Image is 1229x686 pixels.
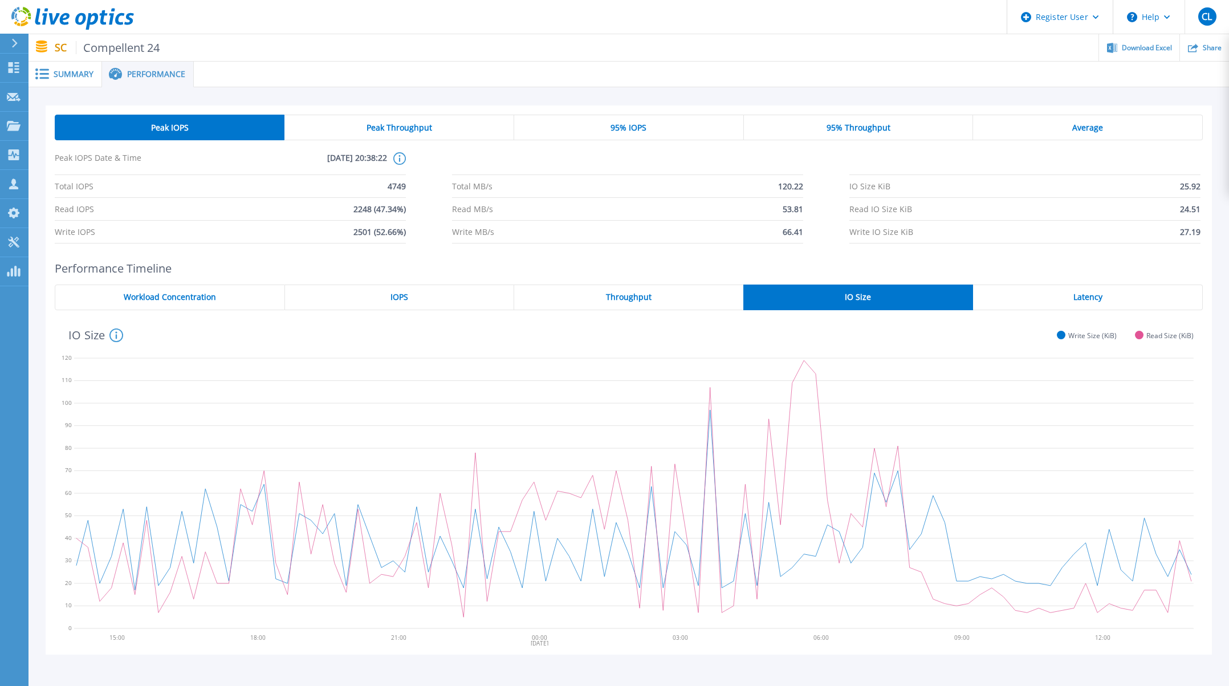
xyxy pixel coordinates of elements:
[1146,331,1194,340] span: Read Size (KiB)
[1180,198,1200,220] span: 24.51
[353,198,406,220] span: 2248 (47.34%)
[55,41,160,54] p: SC
[124,293,216,302] span: Workload Concentration
[388,175,406,197] span: 4749
[845,293,871,302] span: IO Size
[1180,221,1200,243] span: 27.19
[65,579,72,587] text: 20
[55,198,94,220] span: Read IOPS
[1122,44,1172,51] span: Download Excel
[827,123,890,132] span: 95% Throughput
[849,175,890,197] span: IO Size KiB
[778,175,803,197] span: 120.22
[1073,293,1102,302] span: Latency
[390,293,408,302] span: IOPS
[783,198,803,220] span: 53.81
[65,421,72,429] text: 90
[109,634,125,642] text: 15:00
[452,221,494,243] span: Write MB/s
[1202,12,1212,21] span: CL
[849,221,913,243] span: Write IO Size KiB
[1180,175,1200,197] span: 25.92
[250,634,266,642] text: 18:00
[674,634,689,642] text: 03:00
[55,152,221,174] span: Peak IOPS Date & Time
[532,634,548,642] text: 00:00
[815,634,830,642] text: 06:00
[452,175,493,197] span: Total MB/s
[76,41,160,54] span: Compellent 24
[1072,123,1103,132] span: Average
[62,354,72,362] text: 120
[1068,331,1117,340] span: Write Size (KiB)
[62,376,72,384] text: 110
[65,466,72,474] text: 70
[849,198,912,220] span: Read IO Size KiB
[65,444,72,452] text: 80
[606,293,652,302] span: Throughput
[367,123,432,132] span: Peak Throughput
[65,534,72,542] text: 40
[65,601,72,609] text: 10
[611,123,646,132] span: 95% IOPS
[1097,634,1112,642] text: 12:00
[127,70,185,78] span: Performance
[65,489,72,497] text: 60
[1203,44,1222,51] span: Share
[62,399,72,407] text: 100
[956,634,971,642] text: 09:00
[68,328,123,342] h4: IO Size
[783,221,803,243] span: 66.41
[151,123,189,132] span: Peak IOPS
[54,70,93,78] span: Summary
[55,175,93,197] span: Total IOPS
[452,198,493,220] span: Read MB/s
[68,624,72,632] text: 0
[221,152,388,174] span: [DATE] 20:38:22
[65,556,72,564] text: 30
[55,262,1203,275] h2: Performance Timeline
[55,221,95,243] span: Write IOPS
[531,639,549,647] text: [DATE]
[392,634,407,642] text: 21:00
[353,221,406,243] span: 2501 (52.66%)
[65,511,72,519] text: 50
